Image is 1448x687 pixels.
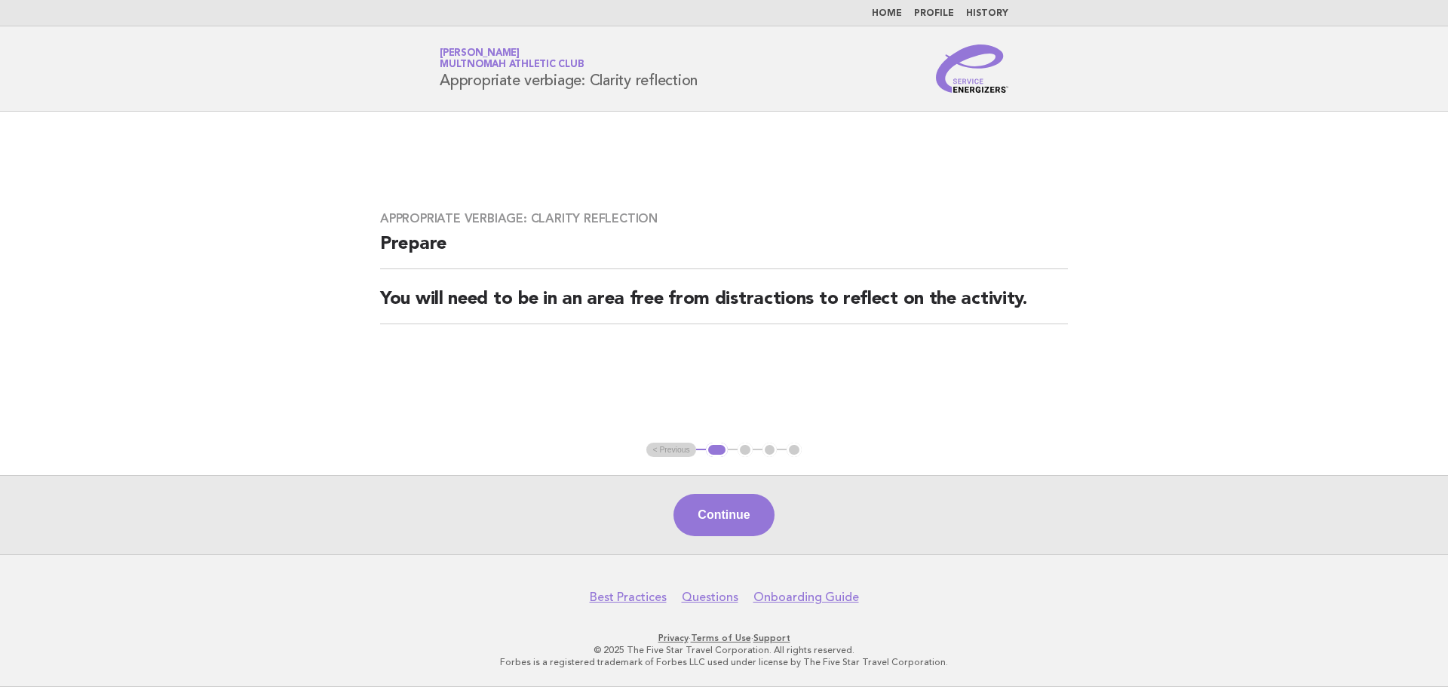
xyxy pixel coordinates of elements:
[673,494,774,536] button: Continue
[966,9,1008,18] a: History
[380,211,1068,226] h3: Appropriate verbiage: Clarity reflection
[262,632,1186,644] p: · ·
[936,44,1008,93] img: Service Energizers
[440,49,698,88] h1: Appropriate verbiage: Clarity reflection
[440,48,584,69] a: [PERSON_NAME]Multnomah Athletic Club
[440,60,584,70] span: Multnomah Athletic Club
[658,633,689,643] a: Privacy
[691,633,751,643] a: Terms of Use
[682,590,738,605] a: Questions
[753,633,790,643] a: Support
[262,656,1186,668] p: Forbes is a registered trademark of Forbes LLC used under license by The Five Star Travel Corpora...
[262,644,1186,656] p: © 2025 The Five Star Travel Corporation. All rights reserved.
[753,590,859,605] a: Onboarding Guide
[706,443,728,458] button: 1
[380,232,1068,269] h2: Prepare
[914,9,954,18] a: Profile
[380,287,1068,324] h2: You will need to be in an area free from distractions to reflect on the activity.
[872,9,902,18] a: Home
[590,590,667,605] a: Best Practices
